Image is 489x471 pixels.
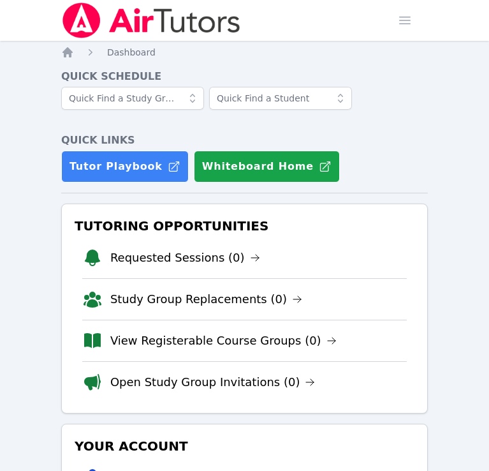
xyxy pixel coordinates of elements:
[107,47,156,57] span: Dashboard
[72,435,417,458] h3: Your Account
[72,214,417,237] h3: Tutoring Opportunities
[110,249,260,267] a: Requested Sessions (0)
[209,87,352,110] input: Quick Find a Student
[61,151,189,183] a: Tutor Playbook
[110,332,337,350] a: View Registerable Course Groups (0)
[61,46,428,59] nav: Breadcrumb
[61,133,428,148] h4: Quick Links
[107,46,156,59] a: Dashboard
[194,151,340,183] button: Whiteboard Home
[110,290,302,308] a: Study Group Replacements (0)
[61,3,242,38] img: Air Tutors
[110,373,316,391] a: Open Study Group Invitations (0)
[61,87,204,110] input: Quick Find a Study Group
[61,69,428,84] h4: Quick Schedule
